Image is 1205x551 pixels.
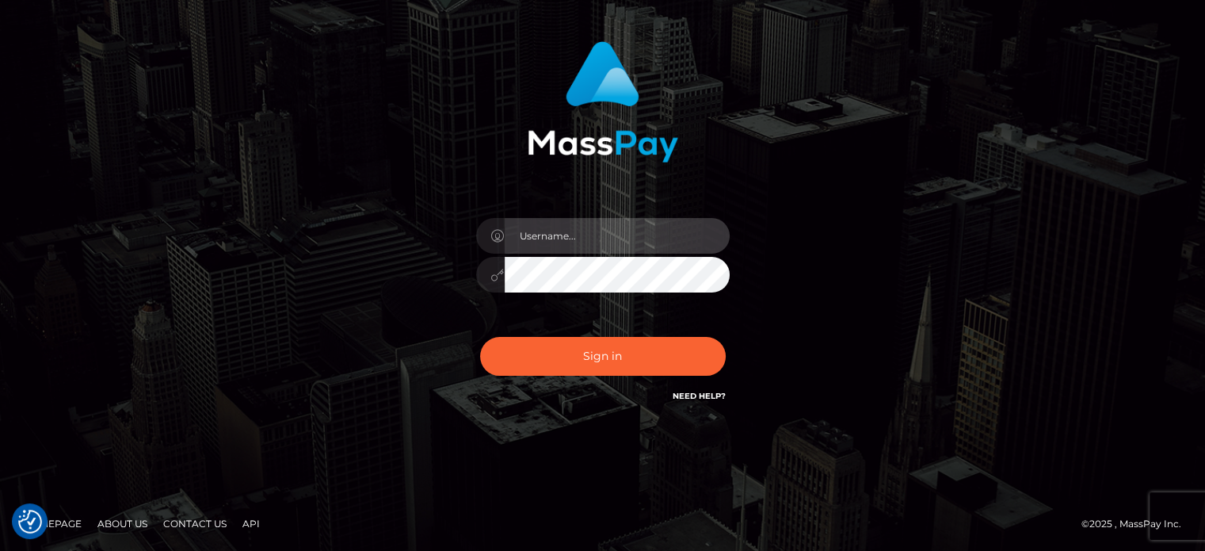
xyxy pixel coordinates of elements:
[236,511,266,536] a: API
[17,511,88,536] a: Homepage
[673,391,726,401] a: Need Help?
[480,337,726,376] button: Sign in
[528,41,678,163] img: MassPay Login
[18,510,42,534] img: Revisit consent button
[18,510,42,534] button: Consent Preferences
[91,511,154,536] a: About Us
[505,218,730,254] input: Username...
[157,511,233,536] a: Contact Us
[1081,515,1193,533] div: © 2025 , MassPay Inc.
